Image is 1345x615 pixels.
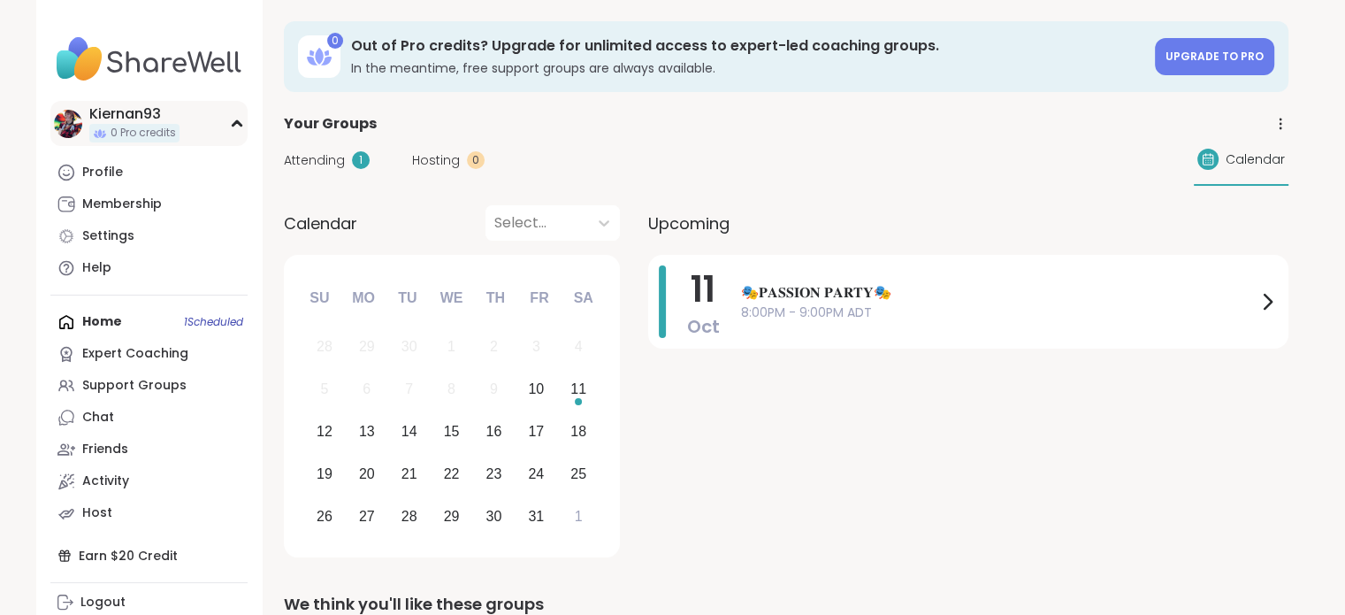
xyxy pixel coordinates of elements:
[517,497,555,535] div: Choose Friday, October 31st, 2025
[390,497,428,535] div: Choose Tuesday, October 28th, 2025
[300,279,339,318] div: Su
[432,371,470,409] div: Not available Wednesday, October 8th, 2025
[575,334,583,358] div: 4
[82,409,114,427] div: Chat
[50,402,248,434] a: Chat
[348,328,386,366] div: Not available Monday, September 29th, 2025
[432,413,470,451] div: Choose Wednesday, October 15th, 2025
[82,164,123,181] div: Profile
[82,259,111,277] div: Help
[306,328,344,366] div: Not available Sunday, September 28th, 2025
[50,157,248,188] a: Profile
[520,279,559,318] div: Fr
[532,334,540,358] div: 3
[517,455,555,493] div: Choose Friday, October 24th, 2025
[317,462,332,486] div: 19
[691,265,715,314] span: 11
[303,326,600,537] div: month 2025-10
[432,455,470,493] div: Choose Wednesday, October 22nd, 2025
[486,419,502,443] div: 16
[344,279,383,318] div: Mo
[89,104,180,124] div: Kiernan93
[50,188,248,220] a: Membership
[348,455,386,493] div: Choose Monday, October 20th, 2025
[390,371,428,409] div: Not available Tuesday, October 7th, 2025
[390,413,428,451] div: Choose Tuesday, October 14th, 2025
[50,252,248,284] a: Help
[560,455,598,493] div: Choose Saturday, October 25th, 2025
[306,413,344,451] div: Choose Sunday, October 12th, 2025
[560,497,598,535] div: Choose Saturday, November 1st, 2025
[50,434,248,465] a: Friends
[1226,150,1285,169] span: Calendar
[54,110,82,138] img: Kiernan93
[359,462,375,486] div: 20
[348,497,386,535] div: Choose Monday, October 27th, 2025
[412,151,460,170] span: Hosting
[444,504,460,528] div: 29
[432,497,470,535] div: Choose Wednesday, October 29th, 2025
[528,419,544,443] div: 17
[359,334,375,358] div: 29
[401,504,417,528] div: 28
[82,473,129,490] div: Activity
[687,314,720,339] span: Oct
[444,419,460,443] div: 15
[348,371,386,409] div: Not available Monday, October 6th, 2025
[82,227,134,245] div: Settings
[317,334,332,358] div: 28
[306,455,344,493] div: Choose Sunday, October 19th, 2025
[475,413,513,451] div: Choose Thursday, October 16th, 2025
[432,328,470,366] div: Not available Wednesday, October 1st, 2025
[741,304,1257,322] span: 8:00PM - 9:00PM ADT
[517,371,555,409] div: Choose Friday, October 10th, 2025
[50,465,248,497] a: Activity
[563,279,602,318] div: Sa
[648,211,730,235] span: Upcoming
[528,462,544,486] div: 24
[351,59,1144,77] h3: In the meantime, free support groups are always available.
[560,371,598,409] div: Choose Saturday, October 11th, 2025
[447,334,455,358] div: 1
[82,196,162,213] div: Membership
[1165,49,1264,64] span: Upgrade to Pro
[401,419,417,443] div: 14
[306,497,344,535] div: Choose Sunday, October 26th, 2025
[388,279,427,318] div: Tu
[390,328,428,366] div: Not available Tuesday, September 30th, 2025
[490,377,498,401] div: 9
[82,504,112,522] div: Host
[284,211,357,235] span: Calendar
[82,441,128,458] div: Friends
[476,279,515,318] div: Th
[401,334,417,358] div: 30
[486,504,502,528] div: 30
[317,419,332,443] div: 12
[475,328,513,366] div: Not available Thursday, October 2nd, 2025
[528,377,544,401] div: 10
[490,334,498,358] div: 2
[50,338,248,370] a: Expert Coaching
[50,540,248,572] div: Earn $20 Credit
[575,504,583,528] div: 1
[475,455,513,493] div: Choose Thursday, October 23rd, 2025
[50,370,248,402] a: Support Groups
[327,33,343,49] div: 0
[317,504,332,528] div: 26
[560,328,598,366] div: Not available Saturday, October 4th, 2025
[1155,38,1274,75] a: Upgrade to Pro
[560,413,598,451] div: Choose Saturday, October 18th, 2025
[50,28,248,90] img: ShareWell Nav Logo
[320,377,328,401] div: 5
[50,220,248,252] a: Settings
[348,413,386,451] div: Choose Monday, October 13th, 2025
[111,126,176,141] span: 0 Pro credits
[50,497,248,529] a: Host
[80,594,126,611] div: Logout
[741,282,1257,304] span: 🎭𝐏𝐀𝐒𝐒𝐈𝐎𝐍 𝐏𝐀𝐑𝐓𝐘🎭
[517,328,555,366] div: Not available Friday, October 3rd, 2025
[401,462,417,486] div: 21
[444,462,460,486] div: 22
[359,504,375,528] div: 27
[517,413,555,451] div: Choose Friday, October 17th, 2025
